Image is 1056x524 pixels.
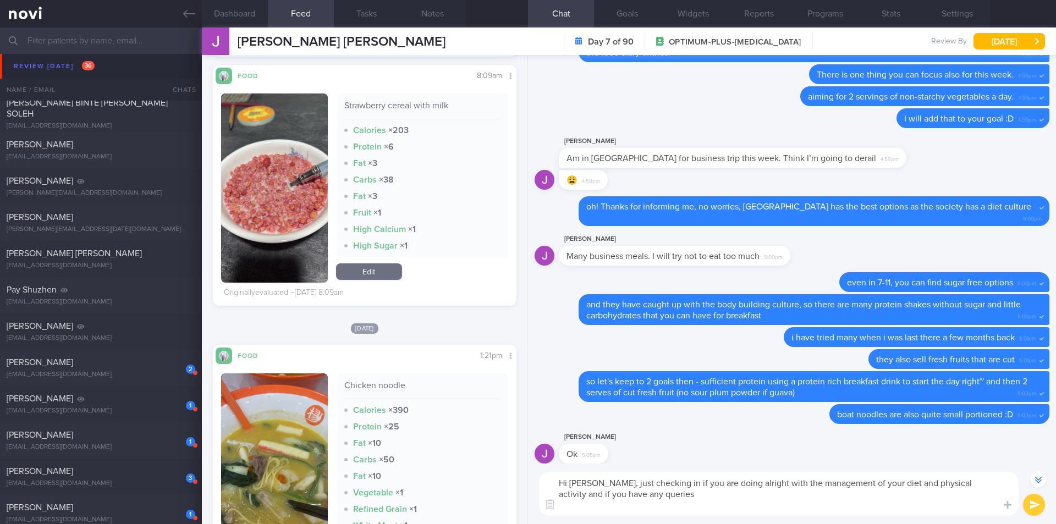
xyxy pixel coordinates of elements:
[559,431,641,444] div: [PERSON_NAME]
[7,443,195,451] div: [EMAIL_ADDRESS][DOMAIN_NAME]
[669,37,801,48] span: OPTIMUM-PLUS-[MEDICAL_DATA]
[379,455,394,464] strong: × 50
[353,175,377,184] strong: Carbs
[559,233,823,246] div: [PERSON_NAME]
[400,241,408,250] strong: × 1
[353,505,407,514] strong: Refined Grain
[344,100,501,119] div: Strawberry cereal with milk
[7,189,195,197] div: [PERSON_NAME][EMAIL_ADDRESS][DOMAIN_NAME]
[7,213,73,222] span: [PERSON_NAME]
[559,135,939,148] div: [PERSON_NAME]
[409,505,417,514] strong: × 1
[586,37,1036,57] span: overall, you have done well in meeting your protein requirements! I can definitely see the effort...
[931,37,967,47] span: Review By
[186,510,195,519] div: 1
[586,300,1021,320] span: and they have caught up with the body building culture, so there are many protein shakes without ...
[368,439,381,448] strong: × 10
[1019,354,1036,365] span: 5:01pm
[566,252,760,261] span: Many business meals. I will try not to eat too much
[582,175,600,185] span: 4:59pm
[7,431,73,439] span: [PERSON_NAME]
[353,422,382,431] strong: Protein
[186,437,195,446] div: 1
[7,98,168,118] span: [PERSON_NAME] BINTE [PERSON_NAME] SOLEH
[566,154,876,163] span: Am in [GEOGRAPHIC_DATA] for business trip this week. Think I’m going to derail
[7,322,73,330] span: [PERSON_NAME]
[7,262,195,270] div: [EMAIL_ADDRESS][DOMAIN_NAME]
[566,176,577,185] span: 😩
[1018,91,1036,102] span: 4:59pm
[368,472,381,481] strong: × 10
[238,35,446,48] span: [PERSON_NAME] [PERSON_NAME]
[881,153,899,163] span: 4:59pm
[904,114,1014,123] span: I will add that to your goal :D
[7,140,73,149] span: [PERSON_NAME]
[353,142,382,151] strong: Protein
[7,298,195,306] div: [EMAIL_ADDRESS][DOMAIN_NAME]
[7,394,73,403] span: [PERSON_NAME]
[408,225,416,234] strong: × 1
[395,488,403,497] strong: × 1
[368,159,377,168] strong: × 3
[7,407,195,415] div: [EMAIL_ADDRESS][DOMAIN_NAME]
[582,449,601,459] span: 5:05pm
[7,516,195,524] div: [EMAIL_ADDRESS][DOMAIN_NAME]
[817,70,1014,79] span: There is one thing you can focus also for this week.
[7,285,57,294] span: Pay Shuzhen
[1023,212,1042,223] span: 5:00pm
[586,377,1027,397] span: so let's keep to 2 goals then - sufficient protein using a protein rich breakfast drink to start ...
[186,365,195,374] div: 2
[384,142,394,151] strong: × 6
[7,334,195,343] div: [EMAIL_ADDRESS][DOMAIN_NAME]
[480,352,502,360] span: 1:21pm
[388,126,409,135] strong: × 203
[373,208,381,217] strong: × 1
[7,68,142,76] span: [PERSON_NAME] [PERSON_NAME]
[7,503,73,512] span: [PERSON_NAME]
[7,153,195,161] div: [EMAIL_ADDRESS][DOMAIN_NAME]
[1019,332,1036,343] span: 5:01pm
[353,192,366,201] strong: Fat
[384,422,399,431] strong: × 25
[221,93,328,283] img: Strawberry cereal with milk
[808,92,1014,101] span: aiming for 2 servings of non-starchy vegetables a day.
[764,251,783,261] span: 5:00pm
[388,406,409,415] strong: × 390
[353,439,366,448] strong: Fat
[974,33,1045,49] button: [DATE]
[186,401,195,410] div: 1
[847,278,1013,287] span: even in 7-11, you can find sugar free options
[588,36,634,47] strong: Day 7 of 90
[351,323,378,334] span: [DATE]
[336,263,402,280] a: Edit
[7,371,195,379] div: [EMAIL_ADDRESS][DOMAIN_NAME]
[7,122,195,130] div: [EMAIL_ADDRESS][DOMAIN_NAME]
[224,288,344,298] div: Originally evaluated – [DATE] 8:09am
[7,80,195,89] div: [EMAIL_ADDRESS][DOMAIN_NAME]
[7,176,73,185] span: [PERSON_NAME]
[1018,113,1036,124] span: 4:59pm
[837,410,1013,419] span: boat noodles are also quite small portioned :D
[1018,310,1036,321] span: 5:00pm
[232,350,276,360] div: Food
[353,126,386,135] strong: Calories
[1018,387,1036,398] span: 5:02pm
[186,473,195,483] div: 3
[232,70,276,80] div: Food
[7,467,73,476] span: [PERSON_NAME]
[477,72,502,80] span: 8:09am
[353,472,366,481] strong: Fat
[353,208,371,217] strong: Fruit
[368,192,377,201] strong: × 3
[7,479,195,488] div: [EMAIL_ADDRESS][DOMAIN_NAME]
[379,175,394,184] strong: × 38
[353,488,393,497] strong: Vegetable
[586,202,1031,211] span: oh! Thanks for informing me, no worries, [GEOGRAPHIC_DATA] has the best options as the society ha...
[344,380,501,399] div: Chicken noodle
[353,159,366,168] strong: Fat
[353,406,386,415] strong: Calories
[353,455,377,464] strong: Carbs
[876,355,1015,364] span: they also sell fresh fruits that are cut
[7,249,142,258] span: [PERSON_NAME] [PERSON_NAME]
[353,225,406,234] strong: High Calcium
